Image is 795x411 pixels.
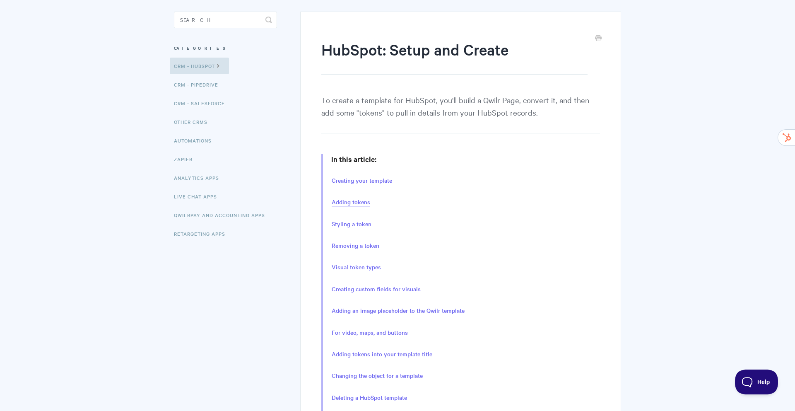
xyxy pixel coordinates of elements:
[332,263,381,272] a: Visual token types
[332,198,370,207] a: Adding tokens
[332,371,423,380] a: Changing the object for a template
[332,350,432,359] a: Adding tokens into your template title
[332,241,379,250] a: Removing a token
[332,306,465,315] a: Adding an image placeholder to the Qwilr template
[735,370,778,394] iframe: Toggle Customer Support
[174,151,199,167] a: Zapier
[332,176,392,185] a: Creating your template
[174,12,277,28] input: Search
[174,132,218,149] a: Automations
[331,154,376,164] strong: In this article:
[174,169,225,186] a: Analytics Apps
[174,188,223,205] a: Live Chat Apps
[174,95,231,111] a: CRM - Salesforce
[170,58,229,74] a: CRM - HubSpot
[174,225,231,242] a: Retargeting Apps
[332,285,421,294] a: Creating custom fields for visuals
[174,207,271,223] a: QwilrPay and Accounting Apps
[332,220,371,229] a: Styling a token
[332,393,407,402] a: Deleting a HubSpot template
[332,328,408,337] a: For video, maps, and buttons
[321,39,588,75] h1: HubSpot: Setup and Create
[174,41,277,56] h3: Categories
[595,34,602,43] a: Print this Article
[174,114,214,130] a: Other CRMs
[174,76,224,93] a: CRM - Pipedrive
[321,94,600,133] p: To create a template for HubSpot, you'll build a Qwilr Page, convert it, and then add some "token...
